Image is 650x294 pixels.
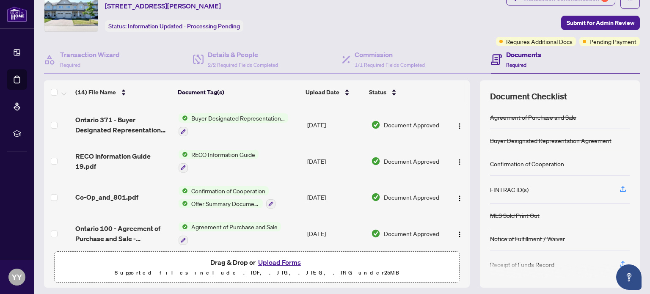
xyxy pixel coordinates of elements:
div: Agreement of Purchase and Sale [490,113,576,122]
td: [DATE] [304,143,368,179]
td: [DATE] [304,179,368,216]
span: Co-Op_and_801.pdf [75,192,138,202]
span: Required [506,62,526,68]
span: YY [12,271,22,283]
td: [DATE] [304,107,368,143]
img: Status Icon [179,199,188,208]
div: Confirmation of Cooperation [490,159,564,168]
img: Logo [456,195,463,202]
img: Status Icon [179,186,188,195]
span: (14) File Name [75,88,116,97]
th: (14) File Name [72,80,174,104]
span: Agreement of Purchase and Sale [188,222,281,231]
span: Offer Summary Document [188,199,263,208]
img: Document Status [371,229,380,238]
span: Document Approved [384,229,439,238]
button: Logo [453,154,466,168]
span: Submit for Admin Review [567,16,634,30]
td: [DATE] [304,215,368,252]
span: RECO Information Guide [188,150,259,159]
img: Document Status [371,192,380,202]
div: Receipt of Funds Record [490,260,554,269]
button: Status IconBuyer Designated Representation Agreement [179,113,288,136]
div: MLS Sold Print Out [490,211,540,220]
h4: Details & People [208,49,278,60]
div: Buyer Designated Representation Agreement [490,136,611,145]
span: Confirmation of Cooperation [188,186,269,195]
button: Submit for Admin Review [561,16,640,30]
th: Document Tag(s) [174,80,303,104]
button: Status IconRECO Information Guide [179,150,259,173]
button: Logo [453,190,466,204]
span: Document Approved [384,157,439,166]
span: 2/2 Required Fields Completed [208,62,278,68]
button: Logo [453,118,466,132]
span: Requires Additional Docs [506,37,573,46]
img: Status Icon [179,113,188,123]
th: Upload Date [302,80,365,104]
span: Drag & Drop orUpload FormsSupported files include .PDF, .JPG, .JPEG, .PNG under25MB [55,252,459,283]
span: Pending Payment [589,37,636,46]
h4: Commission [355,49,425,60]
img: Status Icon [179,150,188,159]
button: Open asap [616,264,642,290]
span: Upload Date [306,88,339,97]
span: Information Updated - Processing Pending [128,22,240,30]
span: Status [369,88,386,97]
img: Logo [456,123,463,129]
img: Logo [456,231,463,238]
img: logo [7,6,27,22]
h4: Transaction Wizard [60,49,120,60]
button: Upload Forms [256,257,303,268]
span: Document Checklist [490,91,567,102]
button: Status IconAgreement of Purchase and Sale [179,222,281,245]
span: [STREET_ADDRESS][PERSON_NAME] [105,1,221,11]
p: Supported files include .PDF, .JPG, .JPEG, .PNG under 25 MB [60,268,454,278]
h4: Documents [506,49,541,60]
span: RECO Information Guide 19.pdf [75,151,171,171]
button: Status IconConfirmation of CooperationStatus IconOffer Summary Document [179,186,275,209]
img: Status Icon [179,222,188,231]
span: Required [60,62,80,68]
span: 1/1 Required Fields Completed [355,62,425,68]
img: Logo [456,159,463,165]
span: Document Approved [384,192,439,202]
span: Document Approved [384,120,439,129]
div: FINTRAC ID(s) [490,185,529,194]
img: Document Status [371,157,380,166]
button: Logo [453,227,466,240]
span: Ontario 100 - Agreement of Purchase and Sale - Residential 2 1 1.pdf [75,223,171,244]
img: Document Status [371,120,380,129]
span: Drag & Drop or [210,257,303,268]
span: Buyer Designated Representation Agreement [188,113,288,123]
span: Ontario 371 - Buyer Designated Representation Agreement - Authority for Purchase or Lease 6.pdf [75,115,171,135]
th: Status [366,80,445,104]
div: Notice of Fulfillment / Waiver [490,234,565,243]
div: Status: [105,20,243,32]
